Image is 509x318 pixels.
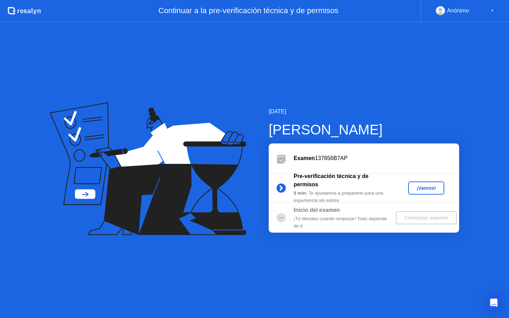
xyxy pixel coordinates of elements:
[491,6,494,15] div: ▼
[411,185,441,191] div: ¡Vamos!
[294,207,340,213] b: Inicio del examen
[294,190,393,204] div: : Te ayudamos a prepararte para una experiencia sin estrés
[294,173,368,187] b: Pre-verificación técnica y de permisos
[269,107,459,116] div: [DATE]
[447,6,469,15] div: Anónimo
[294,190,306,196] b: 5 min
[269,119,459,140] div: [PERSON_NAME]
[485,294,502,311] div: Open Intercom Messenger
[399,215,454,221] div: Comenzar examen
[408,181,444,195] button: ¡Vamos!
[294,155,315,161] b: Examen
[294,154,459,162] div: 137856B7AP
[294,215,393,230] div: ¡Tú decides cuándo empezar! Todo depende de ti
[396,211,456,224] button: Comenzar examen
